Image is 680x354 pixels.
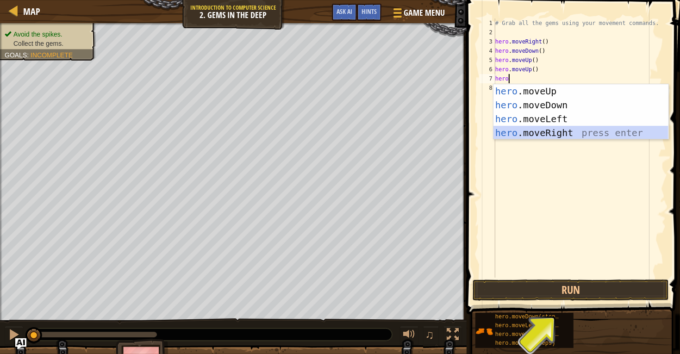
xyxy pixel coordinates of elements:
[27,51,31,59] span: :
[475,323,493,340] img: portrait.png
[495,331,565,338] span: hero.moveRight(steps)
[404,7,445,19] span: Game Menu
[480,65,495,74] div: 6
[362,7,377,16] span: Hints
[5,39,89,48] li: Collect the gems.
[13,31,62,38] span: Avoid the spikes.
[5,326,23,345] button: Ctrl + P: Pause
[480,83,495,93] div: 8
[337,7,352,16] span: Ask AI
[473,279,669,301] button: Run
[495,340,555,347] span: hero.moveUp(steps)
[400,326,418,345] button: Adjust volume
[495,314,562,320] span: hero.moveDown(steps)
[480,28,495,37] div: 2
[495,323,562,329] span: hero.moveLeft(steps)
[23,5,40,18] span: Map
[423,326,439,345] button: ♫
[19,5,40,18] a: Map
[13,40,63,47] span: Collect the gems.
[443,326,462,345] button: Toggle fullscreen
[480,56,495,65] div: 5
[5,51,27,59] span: Goals
[15,338,26,349] button: Ask AI
[386,4,450,25] button: Game Menu
[332,4,357,21] button: Ask AI
[480,37,495,46] div: 3
[480,19,495,28] div: 1
[480,46,495,56] div: 4
[5,30,89,39] li: Avoid the spikes.
[425,328,434,342] span: ♫
[480,74,495,83] div: 7
[31,51,73,59] span: Incomplete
